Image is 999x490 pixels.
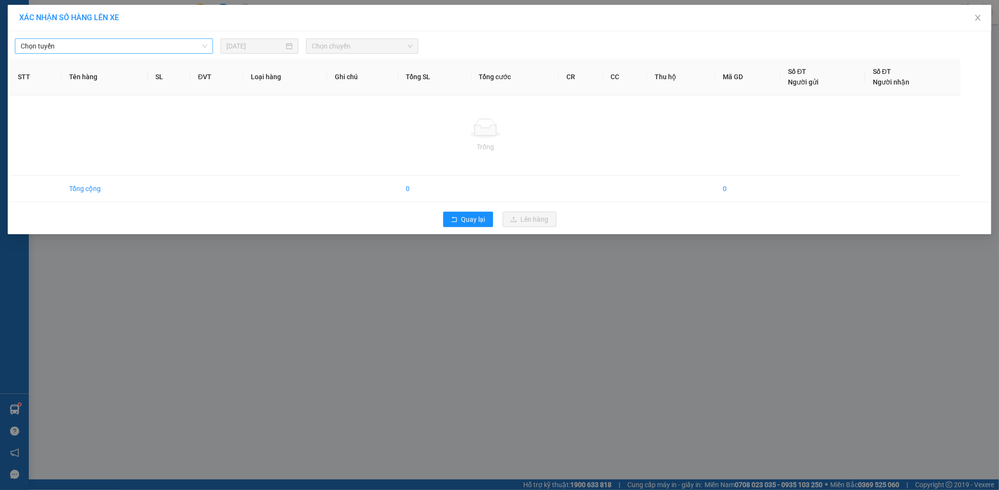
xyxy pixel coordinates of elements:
li: [PERSON_NAME] [5,58,139,71]
th: Loại hàng [243,59,327,96]
div: Trống [18,142,953,152]
button: Close [964,5,991,32]
th: Tổng SL [398,59,471,96]
span: Chọn tuyến [21,39,207,53]
th: Tổng cước [471,59,559,96]
th: CC [603,59,647,96]
span: Người nhận [873,78,909,86]
span: Người gửi [788,78,819,86]
input: 14/08/2025 [226,41,284,51]
button: uploadLên hàng [503,212,556,227]
th: Thu hộ [647,59,715,96]
span: Quay lại [461,214,485,225]
th: STT [10,59,61,96]
span: XÁC NHẬN SỐ HÀNG LÊN XE [19,13,119,22]
span: close [974,14,982,22]
th: Ghi chú [327,59,398,96]
li: In ngày: 09:42 14/08 [5,71,139,84]
th: SL [148,59,190,96]
th: Tên hàng [61,59,148,96]
span: rollback [451,216,458,224]
button: rollbackQuay lại [443,212,493,227]
td: 0 [398,176,471,202]
th: Mã GD [715,59,780,96]
span: Số ĐT [788,68,806,75]
th: CR [559,59,603,96]
span: Số ĐT [873,68,891,75]
td: Tổng cộng [61,176,148,202]
th: ĐVT [190,59,244,96]
span: Chọn chuyến [312,39,412,53]
td: 0 [715,176,780,202]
